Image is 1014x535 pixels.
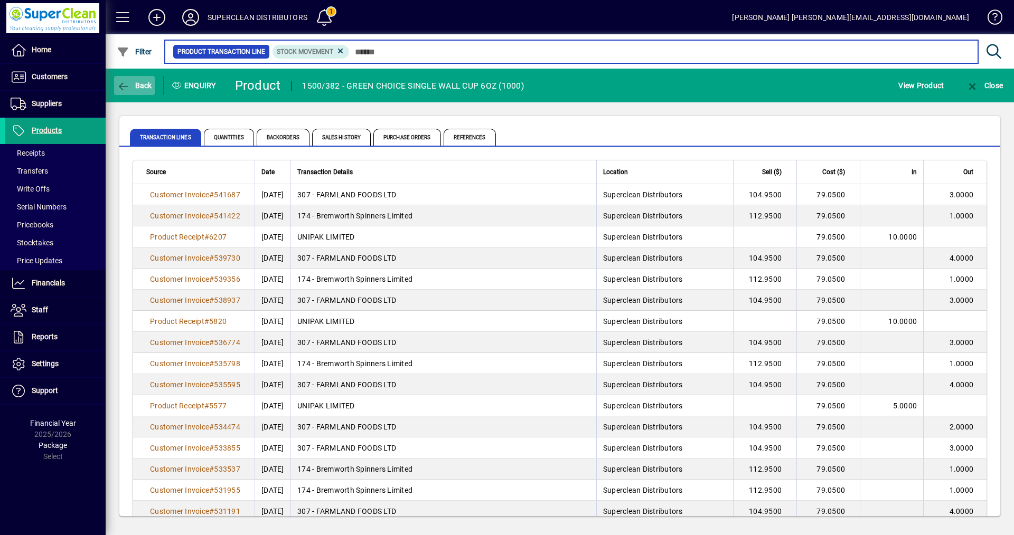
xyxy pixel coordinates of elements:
[209,423,214,431] span: #
[796,290,860,311] td: 79.0500
[796,480,860,501] td: 79.0500
[209,275,214,283] span: #
[5,216,106,234] a: Pricebooks
[796,458,860,480] td: 79.0500
[146,166,166,178] span: Source
[290,374,596,395] td: 307 - FARMLAND FOODS LTD
[209,233,227,241] span: 6207
[950,359,974,368] span: 1.0000
[177,46,265,57] span: Product Transaction Line
[146,189,244,200] a: Customer Invoice#541687
[5,297,106,323] a: Staff
[803,166,855,178] div: Cost ($)
[11,149,45,157] span: Receipts
[146,316,230,327] a: Product Receipt#5820
[5,198,106,216] a: Serial Numbers
[290,332,596,353] td: 307 - FARMLAND FOODS LTD
[214,275,240,283] span: 539356
[255,311,290,332] td: [DATE]
[32,45,51,54] span: Home
[150,423,209,431] span: Customer Invoice
[950,275,974,283] span: 1.0000
[733,416,796,437] td: 104.9500
[117,81,152,90] span: Back
[214,380,240,389] span: 535595
[209,507,214,515] span: #
[950,423,974,431] span: 2.0000
[146,463,244,475] a: Customer Invoice#533537
[5,64,106,90] a: Customers
[290,353,596,374] td: 174 - Bremworth Spinners Limited
[146,337,244,348] a: Customer Invoice#536774
[114,76,155,95] button: Back
[603,296,683,304] span: Superclean Distributors
[214,359,240,368] span: 535798
[209,212,214,220] span: #
[255,226,290,247] td: [DATE]
[290,458,596,480] td: 174 - Bremworth Spinners Limited
[290,290,596,311] td: 307 - FARMLAND FOODS LTD
[740,166,791,178] div: Sell ($)
[150,402,204,410] span: Product Receipt
[290,437,596,458] td: 307 - FARMLAND FOODS LTD
[5,180,106,198] a: Write Offs
[214,212,240,220] span: 541422
[950,212,974,220] span: 1.0000
[603,486,683,494] span: Superclean Distributors
[150,359,209,368] span: Customer Invoice
[150,296,209,304] span: Customer Invoice
[603,254,683,262] span: Superclean Distributors
[5,234,106,252] a: Stocktakes
[796,247,860,269] td: 79.0500
[796,353,860,374] td: 79.0500
[209,190,214,199] span: #
[150,317,204,326] span: Product Receipt
[209,444,214,452] span: #
[603,212,683,220] span: Superclean Distributors
[255,353,290,374] td: [DATE]
[146,231,230,243] a: Product Receipt#6207
[11,221,53,229] span: Pricebooks
[603,166,727,178] div: Location
[146,358,244,369] a: Customer Invoice#535798
[209,359,214,368] span: #
[796,205,860,226] td: 79.0500
[209,402,227,410] span: 5577
[146,294,244,306] a: Customer Invoice#538937
[32,332,58,341] span: Reports
[140,8,174,27] button: Add
[950,465,974,473] span: 1.0000
[11,203,67,211] span: Serial Numbers
[963,166,973,178] span: Out
[255,374,290,395] td: [DATE]
[117,47,152,56] span: Filter
[980,2,1001,36] a: Knowledge Base
[733,374,796,395] td: 104.9500
[32,99,62,108] span: Suppliers
[888,317,917,326] span: 10.0000
[214,444,240,452] span: 533855
[603,190,683,199] span: Superclean Distributors
[950,380,974,389] span: 4.0000
[30,419,76,427] span: Financial Year
[733,458,796,480] td: 112.9500
[603,507,683,515] span: Superclean Distributors
[255,269,290,290] td: [DATE]
[822,166,845,178] span: Cost ($)
[255,480,290,501] td: [DATE]
[150,465,209,473] span: Customer Invoice
[603,465,683,473] span: Superclean Distributors
[209,380,214,389] span: #
[796,416,860,437] td: 79.0500
[255,395,290,416] td: [DATE]
[209,254,214,262] span: #
[896,76,946,95] button: View Product
[261,166,284,178] div: Date
[146,273,244,285] a: Customer Invoice#539356
[733,205,796,226] td: 112.9500
[950,486,974,494] span: 1.0000
[290,205,596,226] td: 174 - Bremworth Spinners Limited
[150,380,209,389] span: Customer Invoice
[11,256,62,265] span: Price Updates
[255,437,290,458] td: [DATE]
